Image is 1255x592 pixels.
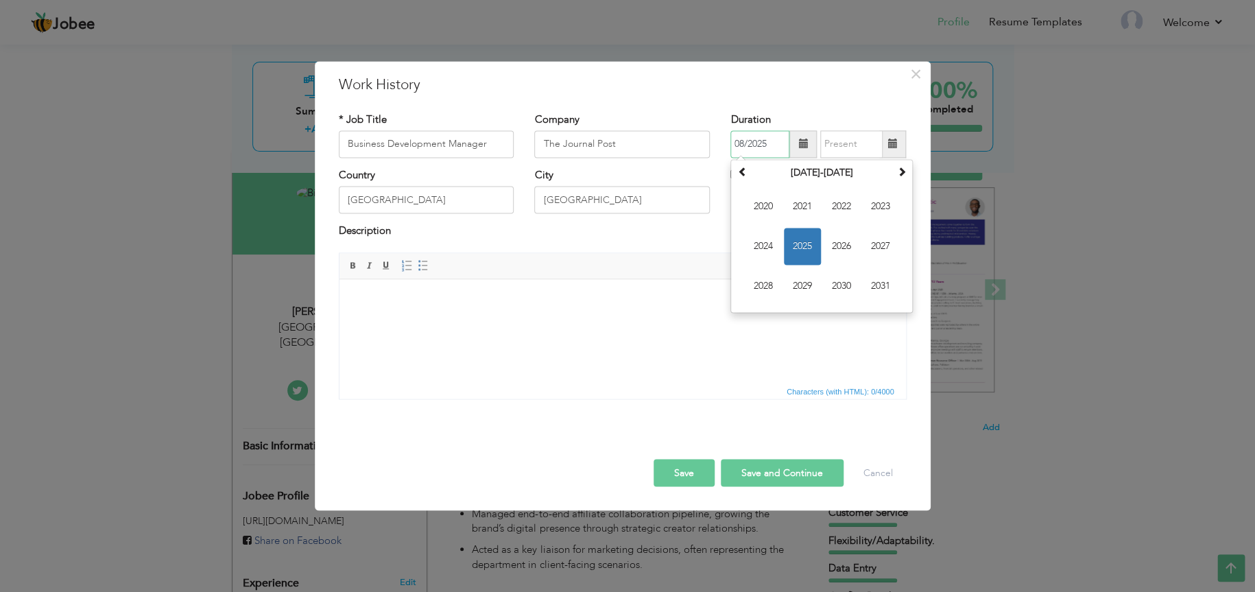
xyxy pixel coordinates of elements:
[399,258,414,273] a: Insert/Remove Numbered List
[820,130,883,158] input: Present
[745,188,782,225] span: 2020
[346,258,361,273] a: Bold
[339,168,375,182] label: Country
[737,167,747,176] span: Previous Decade
[784,228,821,265] span: 2025
[730,113,770,127] label: Duration
[721,459,844,486] button: Save and Continue
[534,168,553,182] label: City
[784,188,821,225] span: 2021
[339,224,391,239] label: Description
[362,258,377,273] a: Italic
[730,130,789,158] input: From
[784,385,897,397] span: Characters (with HTML): 0/4000
[784,268,821,305] span: 2029
[823,268,860,305] span: 2030
[654,459,715,486] button: Save
[850,459,907,486] button: Cancel
[339,113,387,127] label: * Job Title
[896,167,906,176] span: Next Decade
[745,268,782,305] span: 2028
[905,63,927,85] button: Close
[416,258,431,273] a: Insert/Remove Bulleted List
[823,228,860,265] span: 2026
[745,228,782,265] span: 2024
[862,228,899,265] span: 2027
[862,188,899,225] span: 2023
[379,258,394,273] a: Underline
[862,268,899,305] span: 2031
[339,279,906,382] iframe: Rich Text Editor, workEditor
[823,188,860,225] span: 2022
[339,75,907,95] h3: Work History
[910,62,922,86] span: ×
[750,163,893,183] th: Select Decade
[784,385,898,397] div: Statistics
[534,113,579,127] label: Company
